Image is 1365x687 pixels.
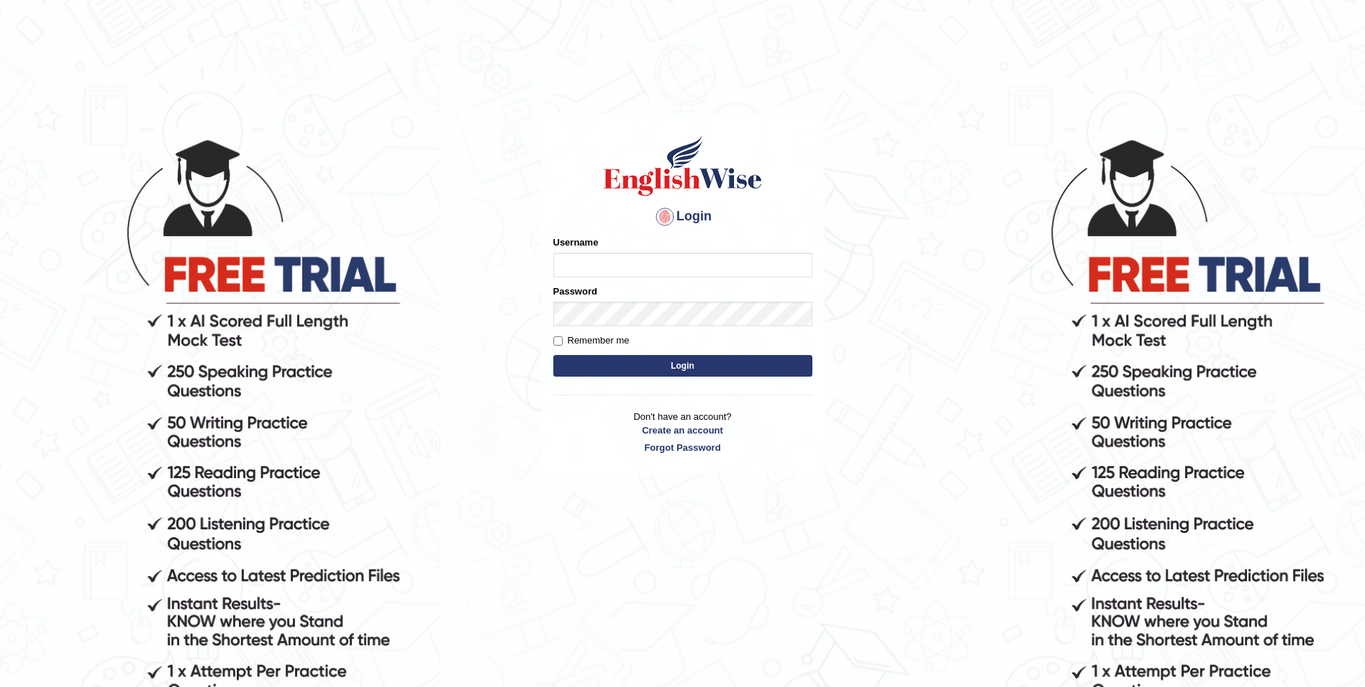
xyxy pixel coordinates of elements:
[553,410,812,454] p: Don't have an account?
[601,133,765,198] img: Logo of English Wise sign in for intelligent practice with AI
[553,336,563,346] input: Remember me
[553,284,597,298] label: Password
[553,441,812,454] a: Forgot Password
[553,355,812,377] button: Login
[553,235,599,249] label: Username
[553,205,812,228] h4: Login
[553,423,812,437] a: Create an account
[553,333,630,348] label: Remember me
